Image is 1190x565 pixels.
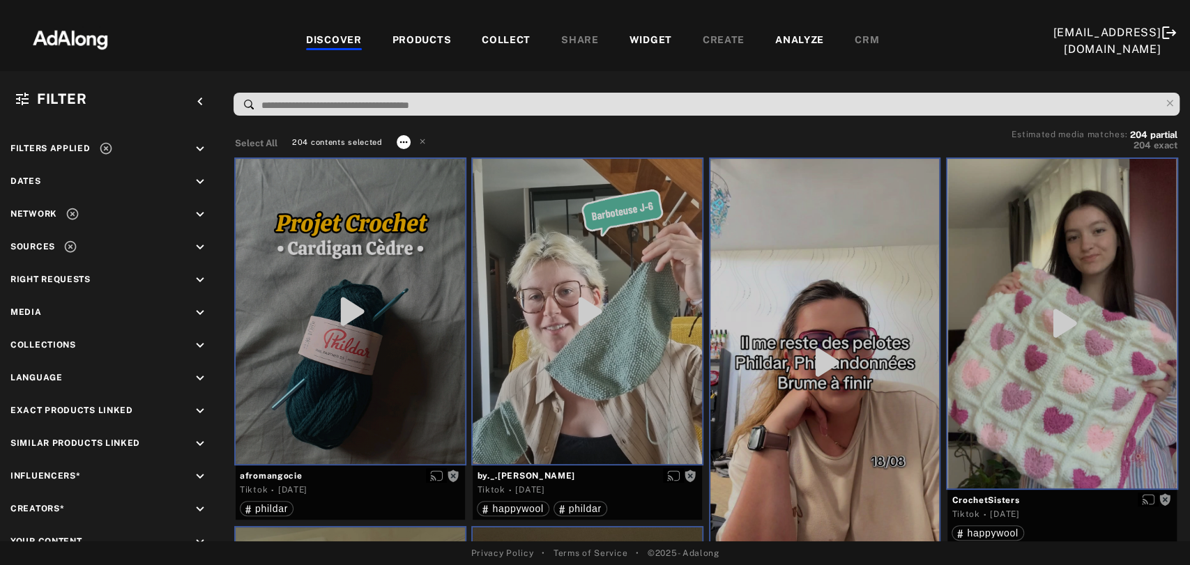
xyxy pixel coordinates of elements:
[10,307,42,317] span: Media
[192,94,208,109] i: keyboard_arrow_left
[235,137,277,150] button: Select All
[192,469,208,484] i: keyboard_arrow_down
[1120,498,1190,565] div: Widget de chat
[561,33,599,49] div: SHARE
[477,483,505,496] div: Tiktok
[636,547,639,559] span: •
[192,371,208,386] i: keyboard_arrow_down
[255,503,288,514] span: phildar
[1138,493,1159,507] button: Enable diffusion on this media
[952,494,1173,506] span: CrochetSisters
[240,483,268,496] div: Tiktok
[663,468,684,483] button: Enable diffusion on this media
[542,547,545,559] span: •
[10,242,55,251] span: Sources
[447,470,459,480] span: Rights not requested
[192,174,208,189] i: keyboard_arrow_down
[630,33,672,49] div: WIDGET
[1130,132,1177,139] button: 204partial
[477,470,698,482] span: by._.[PERSON_NAME]
[855,33,879,49] div: CRM
[10,274,91,284] span: Right Requests
[10,471,80,481] span: Influencers*
[245,504,288,513] div: phildar
[192,436,208,451] i: keyboard_arrow_down
[684,470,696,480] span: Rights not requested
[482,33,531,49] div: COLLECT
[192,272,208,288] i: keyboard_arrow_down
[703,33,745,49] div: CREATE
[10,405,133,415] span: Exact Products Linked
[192,305,208,320] i: keyboard_arrow_down
[983,509,986,520] span: ·
[775,33,824,49] div: ANALYZE
[271,485,275,496] span: ·
[482,504,543,513] div: happywool
[554,547,627,559] a: Terms of Service
[1053,24,1161,58] div: [EMAIL_ADDRESS][DOMAIN_NAME]
[569,503,602,514] span: phildar
[1134,140,1151,150] span: 204
[426,468,447,483] button: Enable diffusion on this media
[192,403,208,419] i: keyboard_arrow_down
[10,176,41,186] span: Dates
[10,438,140,448] span: Similar Products Linked
[192,534,208,550] i: keyboard_arrow_down
[306,33,362,49] div: DISCOVER
[192,240,208,255] i: keyboard_arrow_down
[1012,139,1177,153] button: 204exact
[952,508,979,520] div: Tiktok
[10,209,57,219] span: Network
[648,547,719,559] span: © 2025 - Adalong
[392,33,452,49] div: PRODUCTS
[559,504,602,513] div: phildar
[10,504,64,513] span: Creators*
[1012,130,1127,139] span: Estimated media matches:
[471,547,533,559] a: Privacy Policy
[1159,495,1171,504] span: Rights not requested
[1120,498,1190,565] iframe: Chat Widget
[509,485,512,496] span: ·
[10,144,91,153] span: Filters applied
[1130,130,1147,140] span: 204
[37,91,86,107] span: Filter
[192,338,208,353] i: keyboard_arrow_down
[10,536,82,546] span: Your Content
[192,141,208,157] i: keyboard_arrow_down
[9,17,132,59] img: 63233d7d88ed69de3c212112c67096b6.png
[10,340,76,350] span: Collections
[192,502,208,517] i: keyboard_arrow_down
[957,528,1018,538] div: happywool
[492,503,543,514] span: happywool
[292,138,383,146] span: 204 contents selected
[278,485,307,495] time: 2025-10-08T00:00:00.000Z
[192,207,208,222] i: keyboard_arrow_down
[240,470,461,482] span: afromangocie
[10,373,63,382] span: Language
[990,509,1019,519] time: 2025-10-08T00:00:00.000Z
[515,485,544,495] time: 2025-10-08T00:00:00.000Z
